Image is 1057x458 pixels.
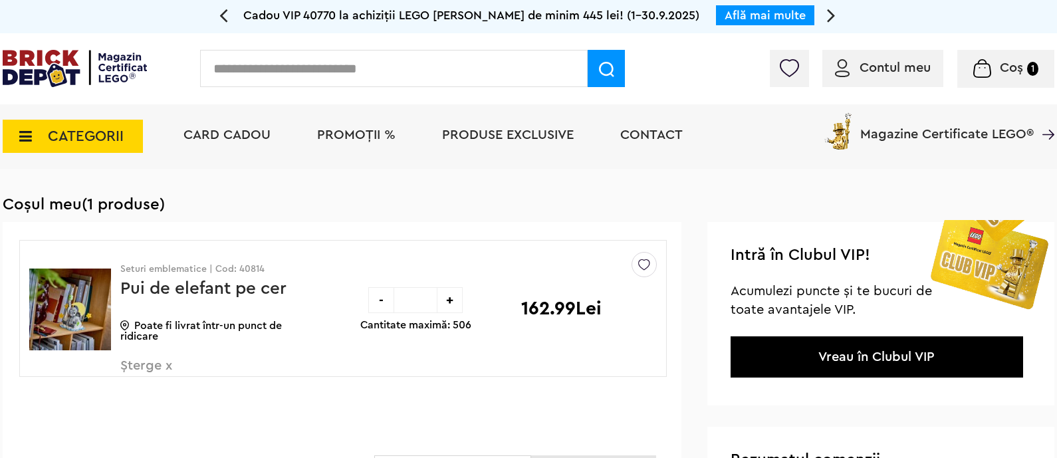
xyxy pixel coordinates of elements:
[29,259,111,359] img: Pui de elefant pe cer
[120,320,310,342] p: Poate fi livrat într-un punct de ridicare
[860,110,1034,141] span: Magazine Certificate LEGO®
[1027,62,1038,76] small: 1
[82,197,165,213] span: (1 produse)
[725,9,806,21] a: Află mai multe
[120,265,310,274] p: Seturi emblematice | Cod: 40814
[360,320,471,330] p: Cantitate maximă: 506
[1034,110,1054,124] a: Magazine Certificate LEGO®
[243,9,699,21] span: Cadou VIP 40770 la achiziții LEGO [PERSON_NAME] de minim 445 lei! (1-30.9.2025)
[183,128,271,142] a: Card Cadou
[442,128,574,142] a: Produse exclusive
[1000,61,1023,74] span: Coș
[48,129,124,144] span: CATEGORII
[731,247,870,263] span: Intră în Clubul VIP!
[835,61,931,74] a: Contul meu
[368,287,394,313] div: -
[437,287,463,313] div: +
[731,285,932,316] span: Acumulezi puncte și te bucuri de toate avantajele VIP.
[521,299,602,318] p: 162.99Lei
[3,195,1054,214] h1: Coșul meu
[317,128,396,142] a: PROMOȚII %
[620,128,683,142] a: Contact
[860,61,931,74] span: Contul meu
[120,359,277,388] span: Șterge x
[120,280,287,297] a: Pui de elefant pe cer
[818,350,935,364] a: Vreau în Clubul VIP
